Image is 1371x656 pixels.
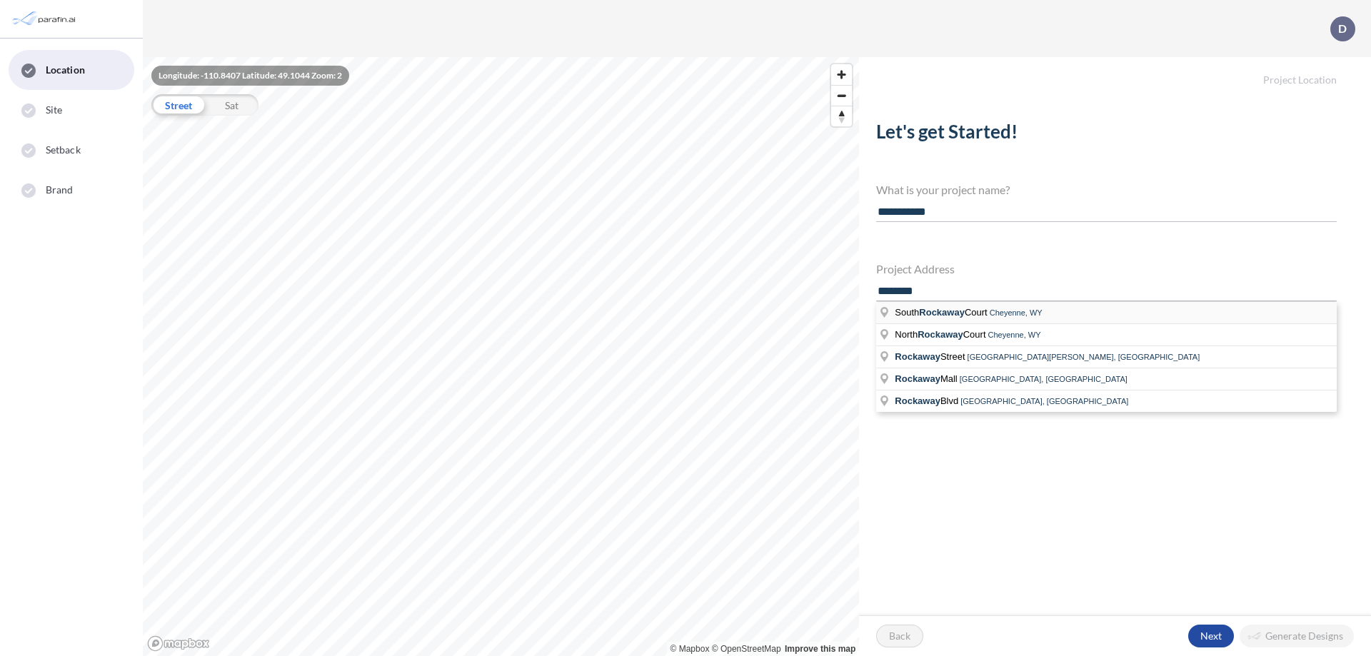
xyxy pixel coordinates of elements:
[895,395,960,406] span: Blvd
[831,85,852,106] button: Zoom out
[785,644,855,654] a: Improve this map
[712,644,781,654] a: OpenStreetMap
[919,307,965,318] span: Rockaway
[895,351,967,362] span: Street
[151,94,205,116] div: Street
[988,330,1041,339] span: Cheyenne, WY
[1200,629,1222,643] p: Next
[147,635,210,652] a: Mapbox homepage
[895,373,959,384] span: Mall
[1188,625,1234,647] button: Next
[895,395,940,406] span: Rockaway
[143,57,859,656] canvas: Map
[895,351,940,362] span: Rockaway
[46,103,62,117] span: Site
[990,308,1043,317] span: Cheyenne, WY
[895,307,989,318] span: South Court
[876,183,1337,196] h4: What is your project name?
[876,121,1337,148] h2: Let's get Started!
[151,66,349,86] div: Longitude: -110.8407 Latitude: 49.1044 Zoom: 2
[918,329,963,340] span: Rockaway
[46,63,85,77] span: Location
[46,143,81,157] span: Setback
[968,353,1200,361] span: [GEOGRAPHIC_DATA][PERSON_NAME], [GEOGRAPHIC_DATA]
[46,183,74,197] span: Brand
[831,86,852,106] span: Zoom out
[859,57,1371,86] h5: Project Location
[895,373,940,384] span: Rockaway
[671,644,710,654] a: Mapbox
[960,375,1128,383] span: [GEOGRAPHIC_DATA], [GEOGRAPHIC_DATA]
[11,6,80,32] img: Parafin
[960,397,1128,405] span: [GEOGRAPHIC_DATA], [GEOGRAPHIC_DATA]
[1338,22,1347,35] p: D
[876,262,1337,276] h4: Project Address
[205,94,258,116] div: Sat
[895,329,988,340] span: North Court
[831,106,852,126] button: Reset bearing to north
[831,64,852,85] button: Zoom in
